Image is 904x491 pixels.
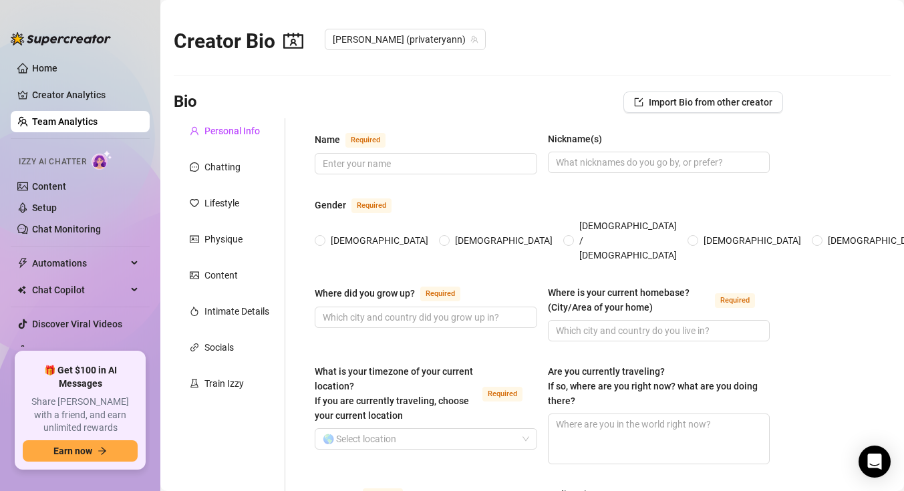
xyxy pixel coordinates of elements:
span: idcard [190,234,199,244]
span: [DEMOGRAPHIC_DATA] [325,233,434,248]
span: Required [420,287,460,301]
span: 🎁 Get $100 in AI Messages [23,364,138,390]
img: logo-BBDzfeDw.svg [11,32,111,45]
a: Settings [32,345,67,356]
a: Chat Monitoring [32,224,101,234]
span: link [190,343,199,352]
span: arrow-right [98,446,107,456]
span: team [470,35,478,43]
label: Name [315,132,400,148]
div: Where did you grow up? [315,286,415,301]
div: Intimate Details [204,304,269,319]
div: Gender [315,198,346,212]
a: Setup [32,202,57,213]
img: AI Chatter [92,150,112,170]
a: Team Analytics [32,116,98,127]
span: Are you currently traveling? If so, where are you right now? what are you doing there? [548,366,758,406]
div: Train Izzy [204,376,244,391]
input: Nickname(s) [556,155,760,170]
label: Where is your current homebase? (City/Area of your home) [548,285,770,315]
button: Earn nowarrow-right [23,440,138,462]
div: Where is your current homebase? (City/Area of your home) [548,285,710,315]
span: Automations [32,253,127,274]
span: Required [715,293,755,308]
input: Where is your current homebase? (City/Area of your home) [556,323,760,338]
span: Import Bio from other creator [649,97,772,108]
input: Name [323,156,526,171]
span: user [190,126,199,136]
div: Socials [204,340,234,355]
a: Discover Viral Videos [32,319,122,329]
span: heart [190,198,199,208]
span: Ryann (privateryann) [333,29,478,49]
span: Chat Copilot [32,279,127,301]
a: Home [32,63,57,73]
a: Creator Analytics [32,84,139,106]
img: Chat Copilot [17,285,26,295]
input: Where did you grow up? [323,310,526,325]
span: fire [190,307,199,316]
div: Nickname(s) [548,132,602,146]
h3: Bio [174,92,197,113]
span: [DEMOGRAPHIC_DATA] [450,233,558,248]
span: picture [190,271,199,280]
span: Earn now [53,446,92,456]
span: [DEMOGRAPHIC_DATA] [698,233,806,248]
span: Required [345,133,386,148]
label: Nickname(s) [548,132,611,146]
span: Required [482,387,522,401]
div: Content [204,268,238,283]
span: What is your timezone of your current location? If you are currently traveling, choose your curre... [315,366,473,421]
div: Chatting [204,160,241,174]
div: Lifestyle [204,196,239,210]
span: import [634,98,643,107]
span: experiment [190,379,199,388]
span: thunderbolt [17,258,28,269]
span: Izzy AI Chatter [19,156,86,168]
button: Import Bio from other creator [623,92,783,113]
label: Where did you grow up? [315,285,475,301]
div: Name [315,132,340,147]
span: [DEMOGRAPHIC_DATA] / [DEMOGRAPHIC_DATA] [574,218,682,263]
a: Content [32,181,66,192]
div: Open Intercom Messenger [859,446,891,478]
span: Required [351,198,392,213]
span: message [190,162,199,172]
div: Physique [204,232,243,247]
h2: Creator Bio [174,29,303,54]
span: Share [PERSON_NAME] with a friend, and earn unlimited rewards [23,395,138,435]
div: Personal Info [204,124,260,138]
label: Gender [315,197,406,213]
span: contacts [283,31,303,51]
